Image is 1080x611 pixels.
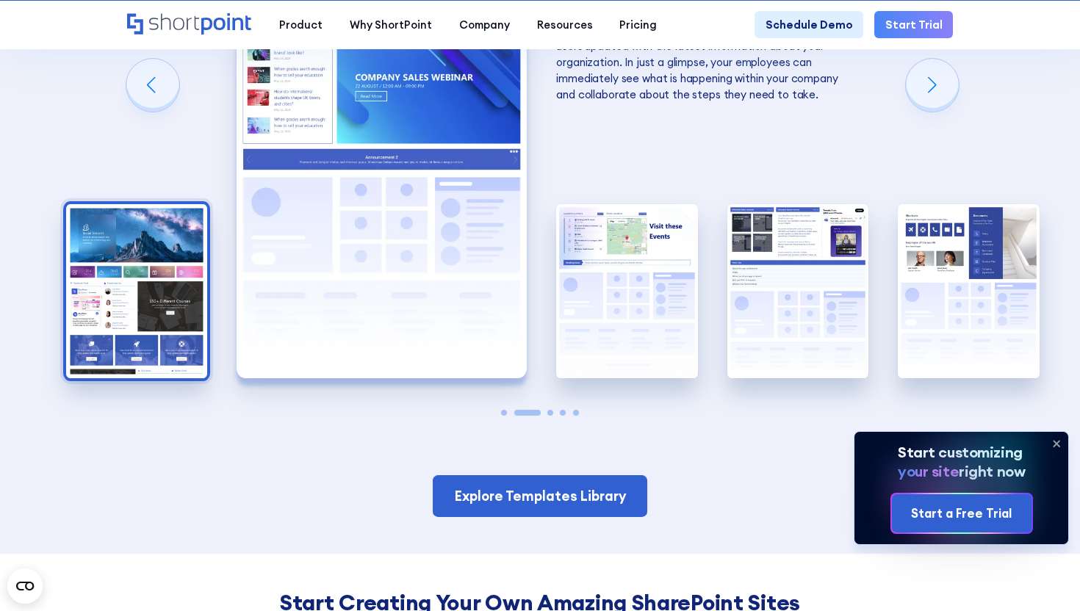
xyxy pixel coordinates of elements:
a: Home [127,13,253,37]
div: 5 / 5 [898,204,1040,378]
div: 1 / 5 [66,204,208,378]
div: Product [279,17,323,33]
img: HR SharePoint site example for documents [898,204,1040,378]
div: Resources [537,17,593,33]
div: Why ShortPoint [350,17,432,33]
div: 3 / 5 [556,204,698,378]
div: Pricing [619,17,657,33]
a: Start a Free Trial [892,494,1032,532]
a: Resources [523,11,606,38]
button: Open CMP widget [7,568,43,604]
div: Previous slide [126,59,179,112]
img: Internal SharePoint site example for company policy [556,204,698,378]
span: Go to slide 4 [560,410,566,416]
a: Pricing [606,11,671,38]
div: Start a Free Trial [911,505,1012,523]
img: HR SharePoint site example for Homepage [237,22,527,378]
span: Go to slide 3 [547,410,553,416]
span: Go to slide 1 [501,410,507,416]
a: Explore Templates Library [433,475,647,517]
div: Next slide [906,59,959,112]
a: Company [445,11,523,38]
div: Company [459,17,510,33]
iframe: Chat Widget [1007,540,1080,611]
div: 4 / 5 [727,204,869,378]
a: Why ShortPoint [336,11,446,38]
a: Product [266,11,336,38]
img: SharePoint Communication site example for news [727,204,869,378]
a: Schedule Demo [755,11,863,38]
p: This template encourages communication. It keeps your users updated with the latest information a... [556,22,846,103]
span: Go to slide 5 [573,410,579,416]
img: Best SharePoint Intranet Site Designs [66,204,208,378]
span: Go to slide 2 [514,410,541,416]
a: Start Trial [874,11,953,38]
div: 2 / 5 [237,22,527,378]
